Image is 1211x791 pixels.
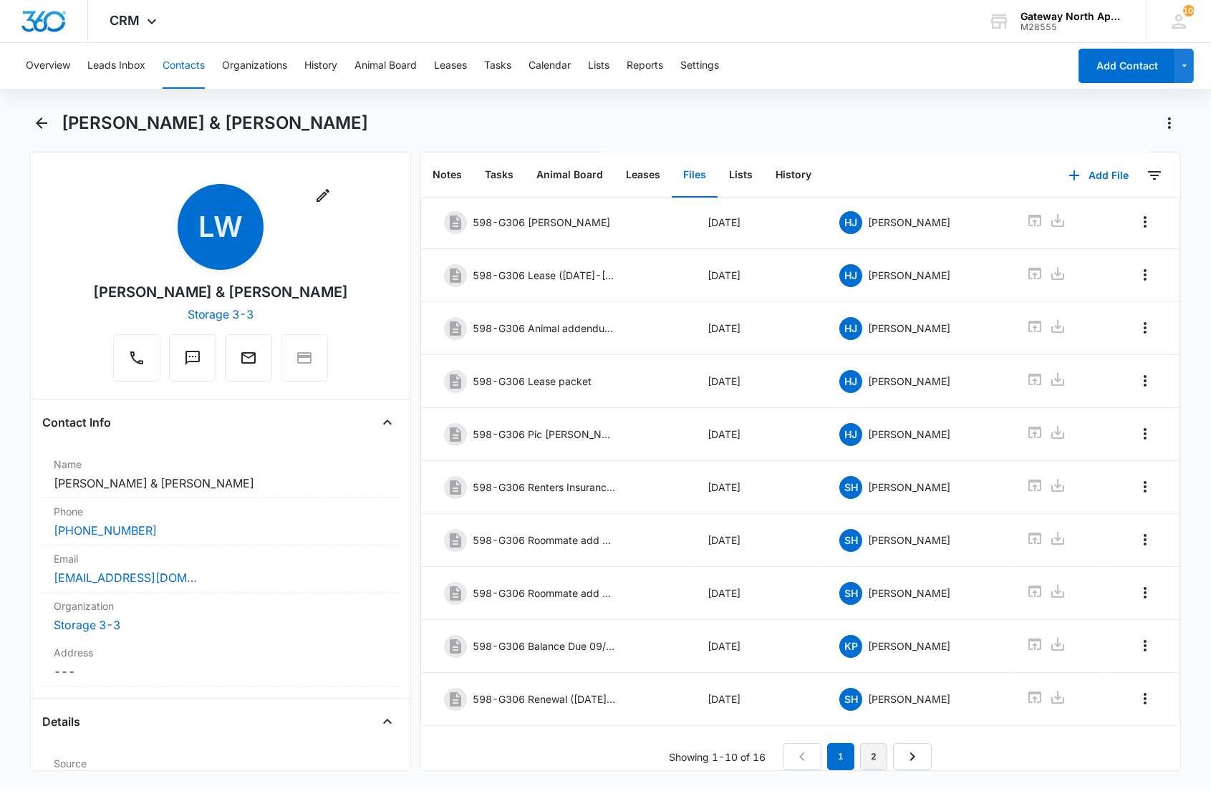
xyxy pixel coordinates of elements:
[764,153,823,198] button: History
[421,153,473,198] button: Notes
[484,43,511,89] button: Tasks
[225,334,272,382] button: Email
[839,370,862,393] span: HJ
[473,480,616,495] p: 598-G306 Renters Insurance [DATE]-[DATE]
[113,334,160,382] button: Call
[1134,263,1157,286] button: Overflow Menu
[110,13,140,28] span: CRM
[473,691,616,707] p: 598-G306 Renewal ([DATE]-[DATE])
[1054,158,1143,193] button: Add File
[54,522,157,539] a: [PHONE_NUMBER]
[1134,422,1157,445] button: Overflow Menu
[30,112,52,135] button: Back
[188,307,254,321] a: Storage 3-3
[868,586,950,601] p: [PERSON_NAME]
[690,408,822,461] td: [DATE]
[690,461,822,514] td: [DATE]
[690,567,822,620] td: [DATE]
[1021,22,1125,32] div: account id
[42,414,111,431] h4: Contact Info
[839,264,862,287] span: HJ
[42,713,80,730] h4: Details
[839,211,862,234] span: HJ
[1134,316,1157,339] button: Overflow Menu
[839,635,862,658] span: KP
[690,355,822,408] td: [DATE]
[473,586,616,601] p: 598-G306 Roommate add on: Lease Packet ([DATE])
[672,153,718,198] button: Files
[868,691,950,707] p: [PERSON_NAME]
[1183,5,1195,16] span: 108
[690,302,822,355] td: [DATE]
[669,749,766,765] p: Showing 1-10 of 16
[529,43,571,89] button: Calendar
[1158,112,1181,135] button: Actions
[473,321,616,336] p: 598-G306 Animal addendum [PERSON_NAME]
[627,43,663,89] button: Reports
[42,545,398,593] div: Email[EMAIL_ADDRESS][DOMAIN_NAME]
[54,475,387,492] dd: [PERSON_NAME] & [PERSON_NAME]
[1079,49,1175,83] button: Add Contact
[42,498,398,545] div: Phone[PHONE_NUMBER]
[839,688,862,711] span: SH
[304,43,337,89] button: History
[87,43,145,89] button: Leads Inbox
[62,112,368,134] h1: [PERSON_NAME] & [PERSON_NAME]
[690,514,822,567] td: [DATE]
[868,427,950,442] p: [PERSON_NAME]
[1134,581,1157,604] button: Overflow Menu
[54,618,120,632] a: Storage 3-3
[1134,634,1157,657] button: Overflow Menu
[42,593,398,639] div: OrganizationStorage 3-3
[839,317,862,340] span: HJ
[473,268,616,283] p: 598-G306 Lease ([DATE]-[DATE])
[473,374,592,389] p: 598-G306 Lease packet
[473,427,616,442] p: 598-G306 Pic [PERSON_NAME]
[839,476,862,499] span: SH
[690,673,822,726] td: [DATE]
[783,743,932,770] nav: Pagination
[1134,210,1157,233] button: Overflow Menu
[868,374,950,389] p: [PERSON_NAME]
[839,582,862,605] span: SH
[868,480,950,495] p: [PERSON_NAME]
[354,43,417,89] button: Animal Board
[54,504,387,519] label: Phone
[690,249,822,302] td: [DATE]
[42,451,398,498] div: Name[PERSON_NAME] & [PERSON_NAME]
[54,457,387,472] label: Name
[26,43,70,89] button: Overview
[1134,528,1157,551] button: Overflow Menu
[1134,475,1157,498] button: Overflow Menu
[1143,164,1166,187] button: Filters
[827,743,854,770] em: 1
[1134,369,1157,392] button: Overflow Menu
[54,598,387,613] label: Organization
[588,43,609,89] button: Lists
[680,43,719,89] button: Settings
[54,551,387,566] label: Email
[473,215,610,230] p: 598-G306 [PERSON_NAME]
[868,639,950,654] p: [PERSON_NAME]
[169,334,216,382] button: Text
[1134,687,1157,710] button: Overflow Menu
[839,423,862,446] span: HJ
[225,356,272,369] a: Email
[473,533,616,548] p: 598-G306 Roommate add on: Lease ([DATE]-[DATE])
[868,533,950,548] p: [PERSON_NAME]
[839,529,862,552] span: SH
[893,743,932,770] a: Next Page
[718,153,764,198] button: Lists
[473,639,616,654] p: 598-G306 Balance Due 09/17
[163,43,205,89] button: Contacts
[1183,5,1195,16] div: notifications count
[169,356,216,369] a: Text
[93,281,349,303] div: [PERSON_NAME] & [PERSON_NAME]
[54,756,387,771] label: Source
[113,356,160,369] a: Call
[54,663,387,680] dd: ---
[860,743,887,770] a: Page 2
[376,710,399,733] button: Close
[434,43,467,89] button: Leases
[222,43,287,89] button: Organizations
